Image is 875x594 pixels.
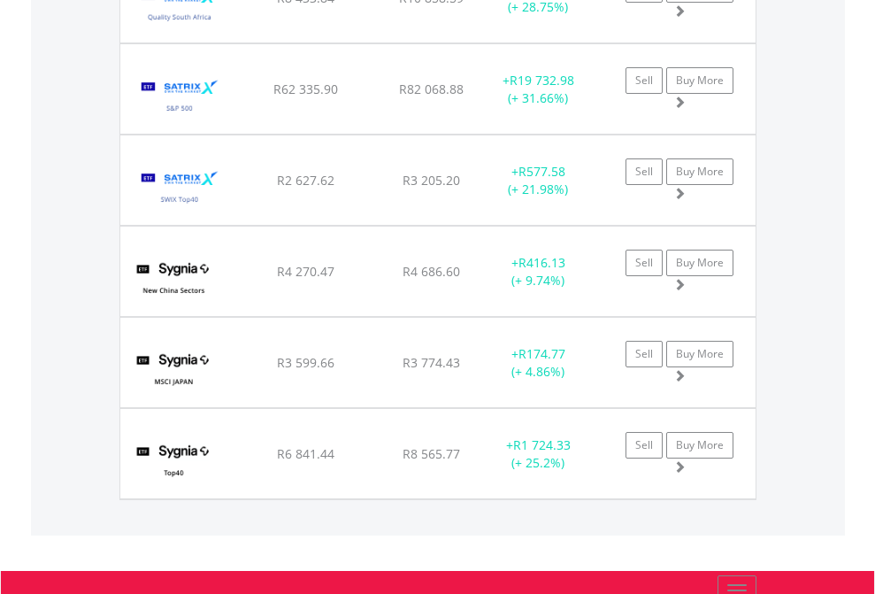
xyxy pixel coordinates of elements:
div: + (+ 25.2%) [483,436,594,472]
a: Buy More [666,250,733,276]
img: TFSA.STX500.png [129,66,231,129]
a: Sell [626,250,663,276]
a: Buy More [666,67,733,94]
a: Sell [626,67,663,94]
a: Sell [626,432,663,459]
div: + (+ 4.86%) [483,345,594,381]
span: R6 841.44 [277,445,334,462]
span: R3 599.66 [277,354,334,371]
div: + (+ 9.74%) [483,254,594,289]
span: R2 627.62 [277,172,334,189]
img: TFSA.SYGCN.png [129,249,219,312]
span: R1 724.33 [513,436,571,453]
div: + (+ 21.98%) [483,163,594,198]
span: R82 068.88 [399,81,464,97]
img: TFSA.SYGJP.png [129,340,219,403]
a: Sell [626,341,663,367]
div: + (+ 31.66%) [483,72,594,107]
img: TFSA.SYGT40.png [129,431,219,494]
span: R3 205.20 [403,172,460,189]
span: R8 565.77 [403,445,460,462]
span: R4 270.47 [277,263,334,280]
span: R4 686.60 [403,263,460,280]
a: Buy More [666,341,733,367]
span: R19 732.98 [510,72,574,89]
span: R62 335.90 [273,81,338,97]
a: Buy More [666,432,733,459]
a: Buy More [666,158,733,185]
span: R416.13 [518,254,565,271]
a: Sell [626,158,663,185]
span: R3 774.43 [403,354,460,371]
img: TFSA.STXSWX.png [129,158,231,220]
span: R174.77 [518,345,565,362]
span: R577.58 [518,163,565,180]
